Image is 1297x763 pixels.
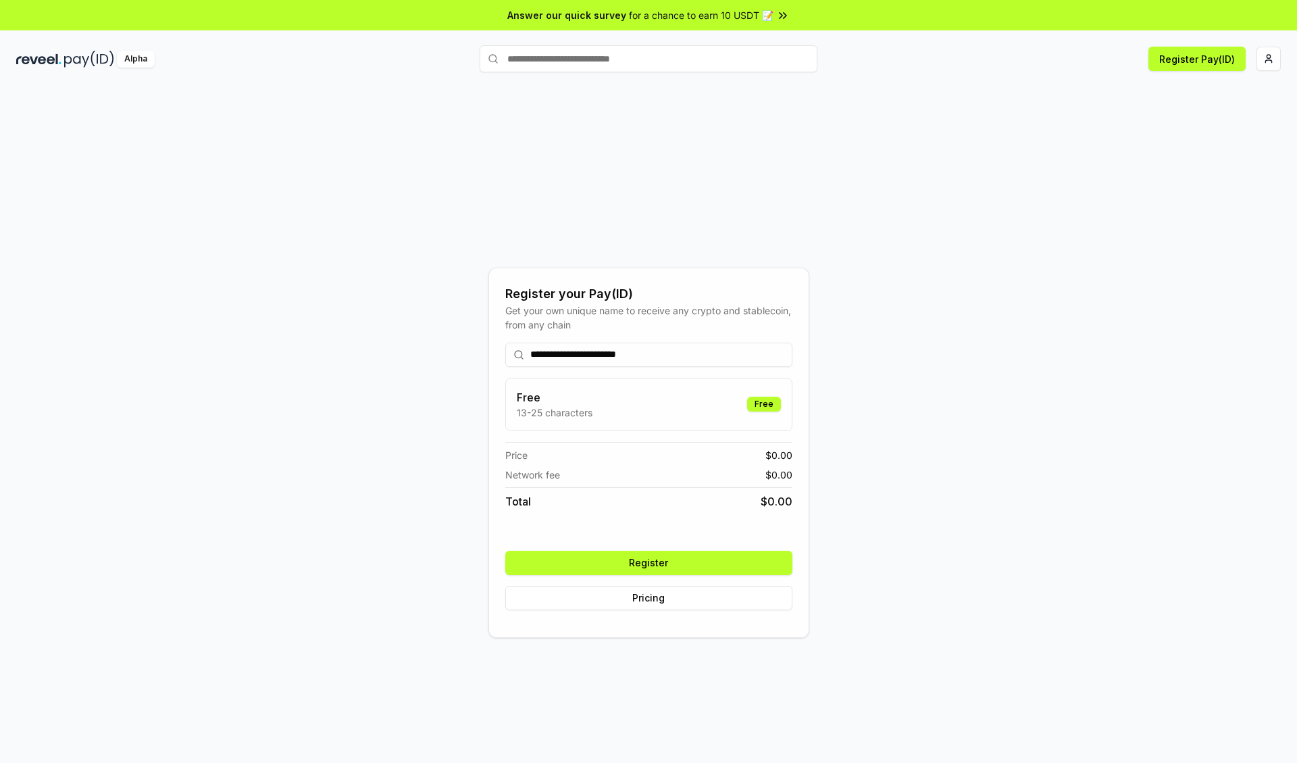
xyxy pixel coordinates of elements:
[117,51,155,68] div: Alpha
[507,8,626,22] span: Answer our quick survey
[765,468,792,482] span: $ 0.00
[517,389,592,405] h3: Free
[16,51,61,68] img: reveel_dark
[629,8,773,22] span: for a chance to earn 10 USDT 📝
[761,493,792,510] span: $ 0.00
[505,551,792,575] button: Register
[505,493,531,510] span: Total
[747,397,781,412] div: Free
[1148,47,1246,71] button: Register Pay(ID)
[505,303,792,332] div: Get your own unique name to receive any crypto and stablecoin, from any chain
[765,448,792,462] span: $ 0.00
[505,586,792,610] button: Pricing
[64,51,114,68] img: pay_id
[505,468,560,482] span: Network fee
[505,448,528,462] span: Price
[517,405,592,420] p: 13-25 characters
[505,285,792,303] div: Register your Pay(ID)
